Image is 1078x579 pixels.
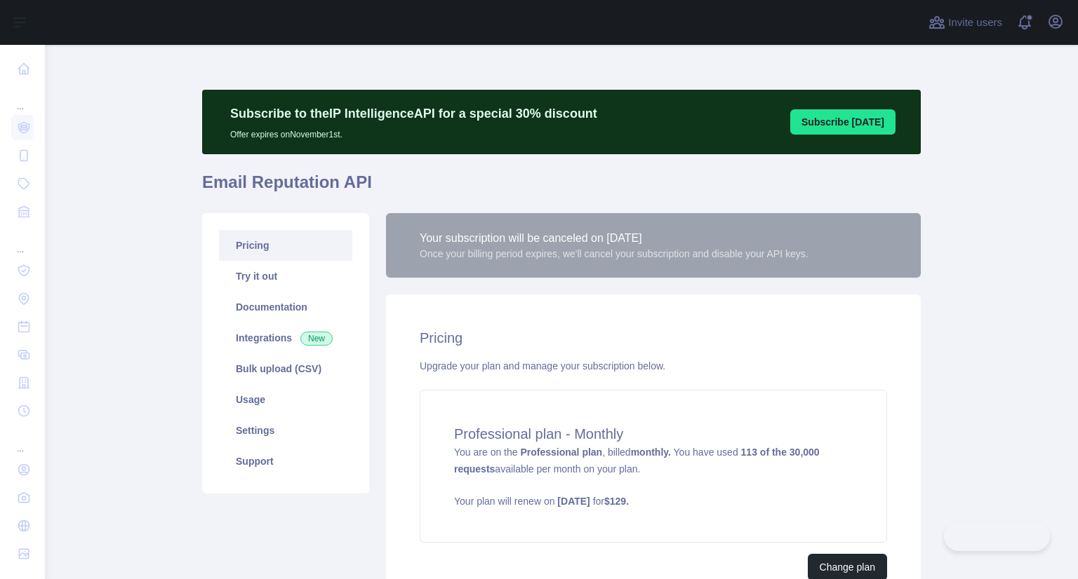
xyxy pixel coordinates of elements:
[926,11,1005,34] button: Invite users
[219,230,352,261] a: Pricing
[202,171,921,205] h1: Email Reputation API
[420,230,808,247] div: Your subscription will be canceled on [DATE]
[557,496,590,507] strong: [DATE]
[219,415,352,446] a: Settings
[420,328,887,348] h2: Pricing
[230,104,597,123] p: Subscribe to the IP Intelligence API for a special 30 % discount
[944,522,1050,551] iframe: Toggle Customer Support
[604,496,629,507] strong: $ 129 .
[11,84,34,112] div: ...
[454,447,853,508] span: You are on the , billed You have used available per month on your plan.
[420,359,887,373] div: Upgrade your plan and manage your subscription below.
[300,332,333,346] span: New
[790,109,896,135] button: Subscribe [DATE]
[454,424,853,444] h4: Professional plan - Monthly
[219,353,352,384] a: Bulk upload (CSV)
[230,123,597,140] p: Offer expires on November 1st.
[219,292,352,322] a: Documentation
[631,447,671,458] strong: monthly.
[454,494,853,508] p: Your plan will renew on for
[219,384,352,415] a: Usage
[454,447,820,475] strong: 113 of the 30,000 requests
[11,227,34,255] div: ...
[219,446,352,477] a: Support
[948,15,1002,31] span: Invite users
[11,426,34,454] div: ...
[219,261,352,292] a: Try it out
[520,447,602,458] strong: Professional plan
[219,322,352,353] a: Integrations New
[420,247,808,261] div: Once your billing period expires, we'll cancel your subscription and disable your API keys.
